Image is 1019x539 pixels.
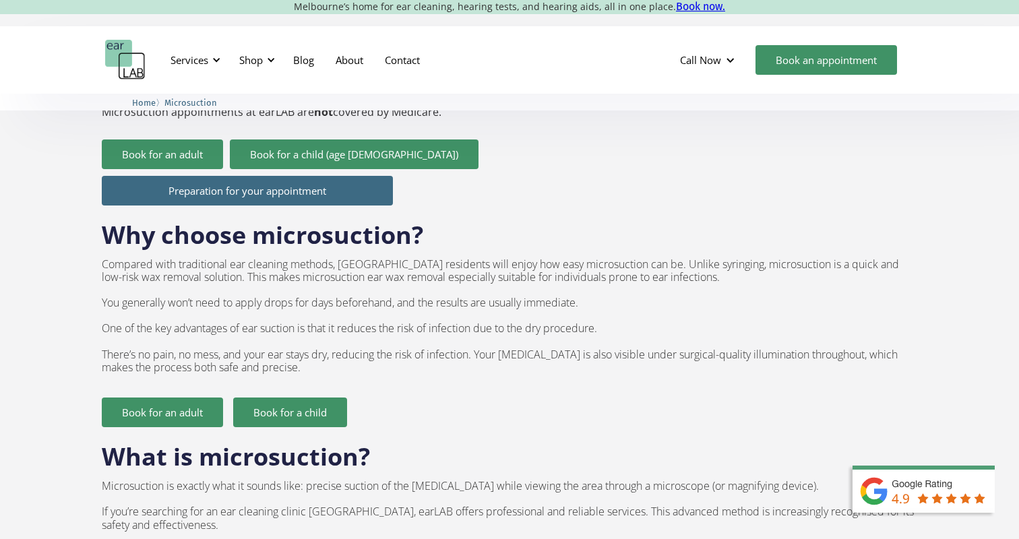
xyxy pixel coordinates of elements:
[680,53,721,67] div: Call Now
[102,176,393,205] a: Preparation for your appointment
[102,398,223,427] a: Book for an adult
[669,40,749,80] div: Call Now
[164,98,217,108] span: Microsuction
[105,40,146,80] a: home
[132,98,156,108] span: Home
[102,427,917,473] h2: What is microsuction?
[374,40,431,80] a: Contact
[230,139,478,169] a: Book for a child (age [DEMOGRAPHIC_DATA])
[171,53,208,67] div: Services
[164,96,217,108] a: Microsuction
[132,96,156,108] a: Home
[239,53,263,67] div: Shop
[132,96,164,110] li: 〉
[233,398,347,427] a: Book for a child
[102,258,917,375] p: Compared with traditional ear cleaning methods, [GEOGRAPHIC_DATA] residents will enjoy how easy m...
[102,205,423,251] h2: Why choose microsuction?
[282,40,325,80] a: Blog
[755,45,897,75] a: Book an appointment
[102,139,223,169] a: Book for an adult
[231,40,279,80] div: Shop
[325,40,374,80] a: About
[162,40,224,80] div: Services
